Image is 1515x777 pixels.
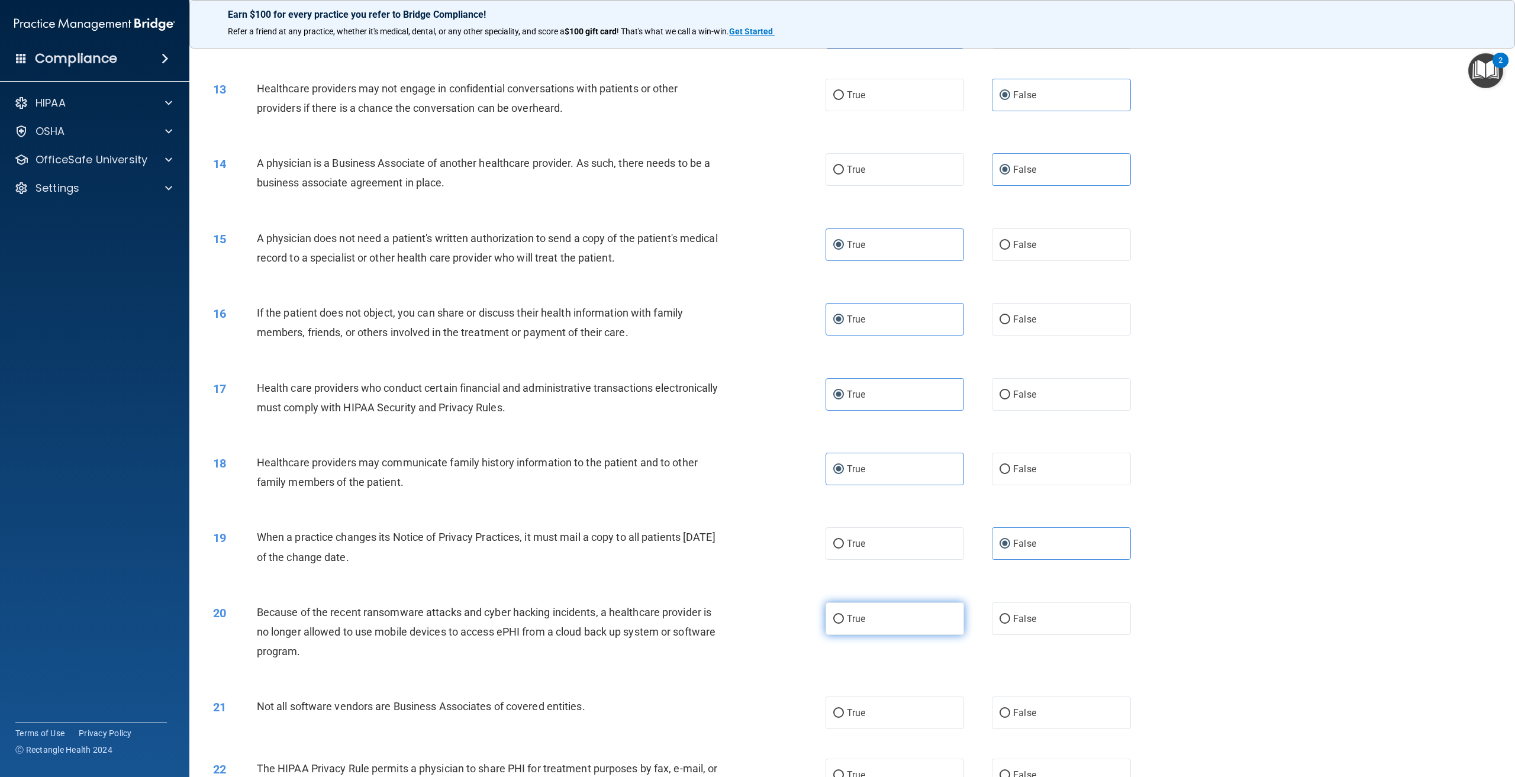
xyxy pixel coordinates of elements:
[1000,709,1010,718] input: False
[833,166,844,175] input: True
[257,456,698,488] span: Healthcare providers may communicate family history information to the patient and to other famil...
[213,700,226,714] span: 21
[35,50,117,67] h4: Compliance
[847,463,865,475] span: True
[1000,540,1010,549] input: False
[213,531,226,545] span: 19
[847,389,865,400] span: True
[14,12,175,36] img: PMB logo
[14,181,172,195] a: Settings
[729,27,775,36] a: Get Started
[833,709,844,718] input: True
[14,124,172,138] a: OSHA
[847,89,865,101] span: True
[257,700,585,712] span: Not all software vendors are Business Associates of covered entities.
[1498,60,1503,76] div: 2
[257,82,678,114] span: Healthcare providers may not engage in confidential conversations with patients or other provider...
[833,241,844,250] input: True
[1013,613,1036,624] span: False
[565,27,617,36] strong: $100 gift card
[15,727,65,739] a: Terms of Use
[847,314,865,325] span: True
[1000,91,1010,100] input: False
[257,382,718,414] span: Health care providers who conduct certain financial and administrative transactions electronicall...
[617,27,729,36] span: ! That's what we call a win-win.
[847,239,865,250] span: True
[213,157,226,171] span: 14
[257,307,683,338] span: If the patient does not object, you can share or discuss their health information with family mem...
[36,124,65,138] p: OSHA
[833,315,844,324] input: True
[833,540,844,549] input: True
[14,96,172,110] a: HIPAA
[1000,166,1010,175] input: False
[847,164,865,175] span: True
[1013,164,1036,175] span: False
[1013,707,1036,718] span: False
[847,707,865,718] span: True
[833,91,844,100] input: True
[79,727,132,739] a: Privacy Policy
[1000,241,1010,250] input: False
[847,613,865,624] span: True
[1000,615,1010,624] input: False
[213,606,226,620] span: 20
[213,232,226,246] span: 15
[213,307,226,321] span: 16
[36,153,147,167] p: OfficeSafe University
[833,391,844,399] input: True
[213,382,226,396] span: 17
[257,157,711,189] span: A physician is a Business Associate of another healthcare provider. As such, there needs to be a ...
[228,27,565,36] span: Refer a friend at any practice, whether it's medical, dental, or any other speciality, and score a
[36,181,79,195] p: Settings
[1013,314,1036,325] span: False
[257,531,715,563] span: When a practice changes its Notice of Privacy Practices, it must mail a copy to all patients [DAT...
[213,82,226,96] span: 13
[847,538,865,549] span: True
[1000,391,1010,399] input: False
[833,465,844,474] input: True
[1468,53,1503,88] button: Open Resource Center, 2 new notifications
[1013,239,1036,250] span: False
[1013,538,1036,549] span: False
[36,96,66,110] p: HIPAA
[228,9,1477,20] p: Earn $100 for every practice you refer to Bridge Compliance!
[729,27,773,36] strong: Get Started
[14,153,172,167] a: OfficeSafe University
[15,744,112,756] span: Ⓒ Rectangle Health 2024
[1013,389,1036,400] span: False
[1000,315,1010,324] input: False
[257,232,718,264] span: A physician does not need a patient's written authorization to send a copy of the patient's medic...
[213,456,226,470] span: 18
[213,762,226,776] span: 22
[833,615,844,624] input: True
[1013,463,1036,475] span: False
[1013,89,1036,101] span: False
[257,606,715,657] span: Because of the recent ransomware attacks and cyber hacking incidents, a healthcare provider is no...
[1000,465,1010,474] input: False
